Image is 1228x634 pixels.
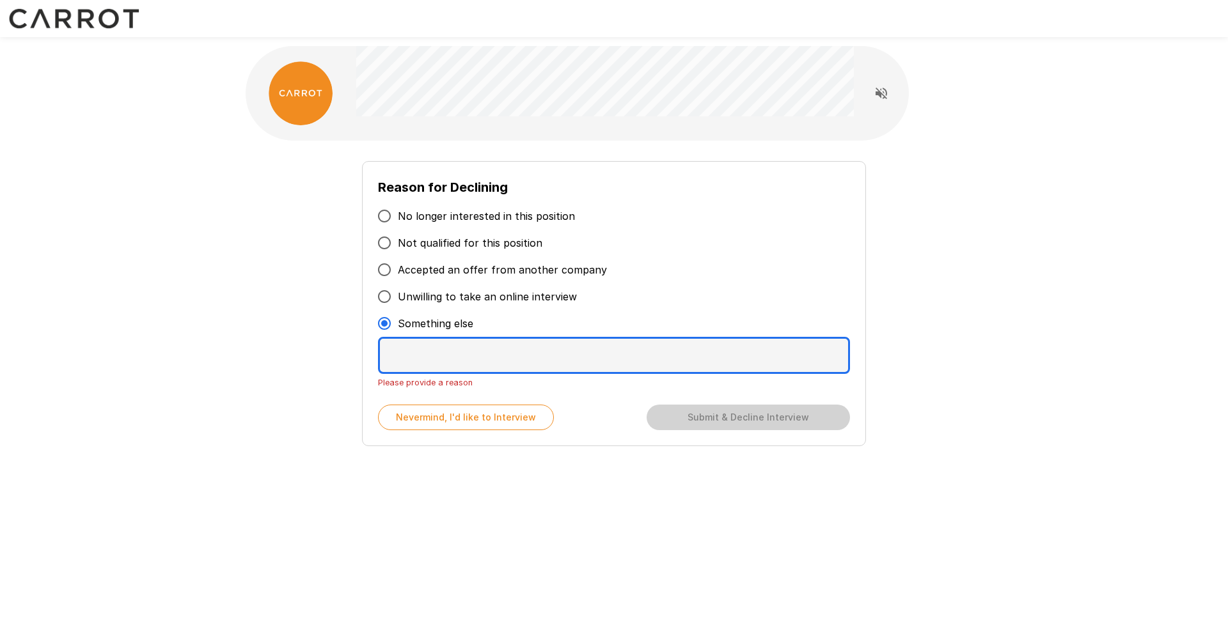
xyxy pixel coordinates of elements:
span: Accepted an offer from another company [398,262,607,277]
span: Not qualified for this position [398,235,542,251]
p: Please provide a reason [378,376,850,389]
span: Unwilling to take an online interview [398,289,577,304]
button: Nevermind, I'd like to Interview [378,405,554,430]
span: Something else [398,316,473,331]
button: Read questions aloud [869,81,894,106]
img: carrot_logo.png [269,61,333,125]
span: No longer interested in this position [398,208,575,224]
b: Reason for Declining [378,180,508,195]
